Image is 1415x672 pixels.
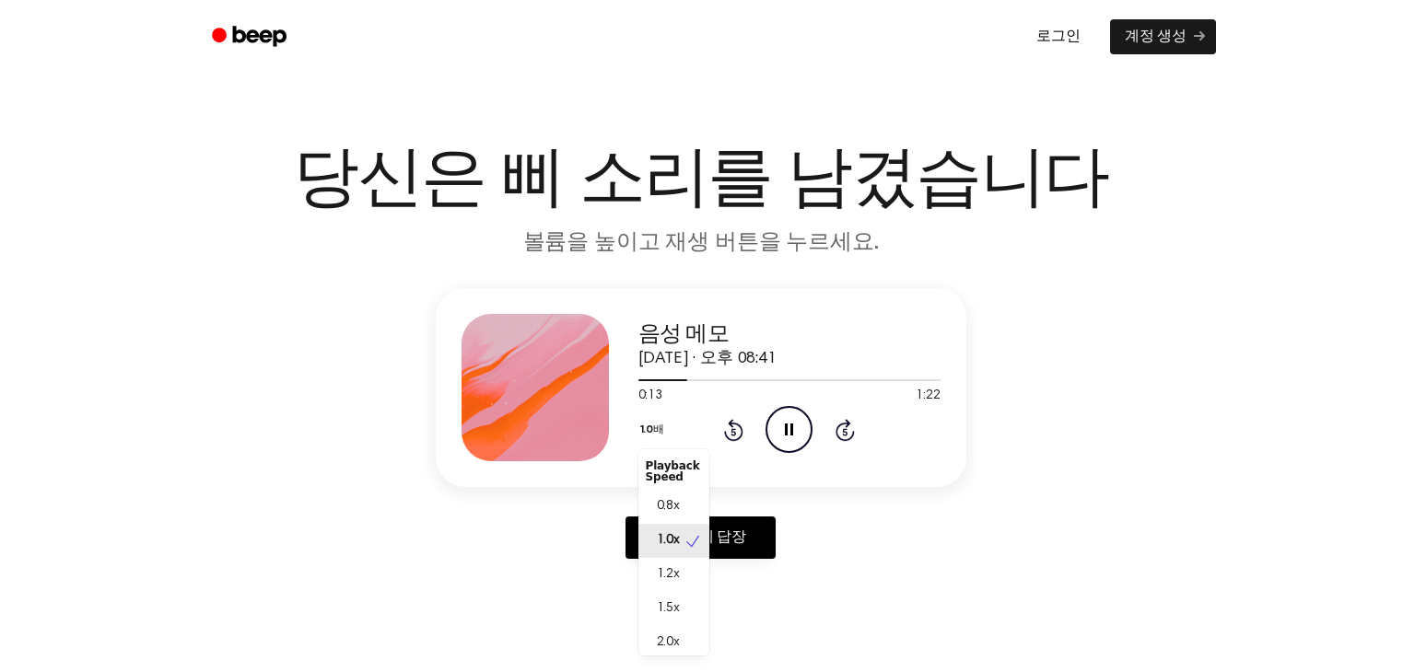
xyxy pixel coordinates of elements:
span: 2.0x [657,633,680,653]
span: 1.0x [657,531,680,550]
span: 0.8x [657,497,680,516]
div: Playback Speed [638,453,709,490]
span: 1.2x [657,565,680,585]
font: 1.0배 [640,424,664,435]
span: 1.5x [657,599,680,619]
div: 1.0배 [638,449,709,655]
button: 1.0배 [638,414,672,446]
